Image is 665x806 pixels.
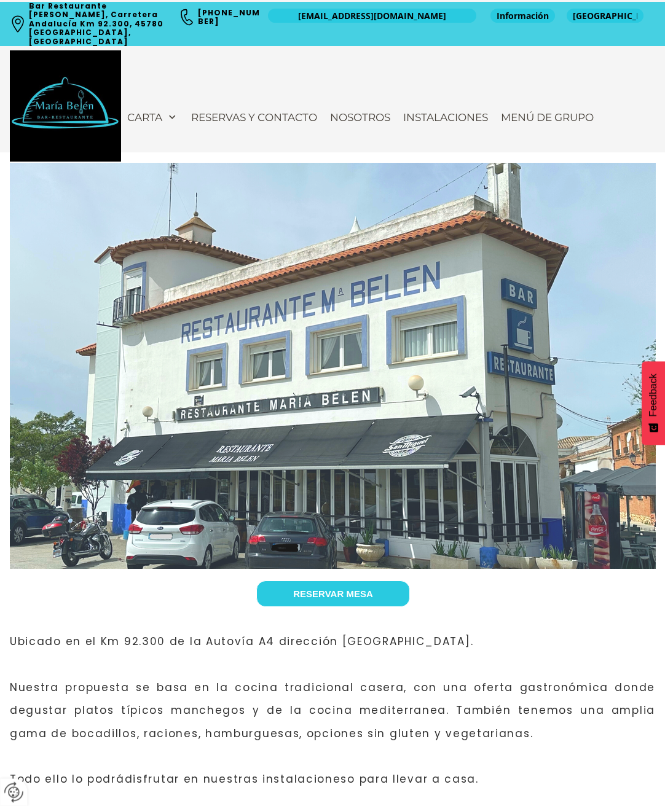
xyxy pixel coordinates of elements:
span: Ubicado en el Km 92.300 de la Autovía A4 dirección [GEOGRAPHIC_DATA]. [10,634,473,649]
img: Bar Restaurante María Belén [10,50,121,162]
a: [PHONE_NUMBER] [198,7,260,26]
span: Nosotros [330,111,390,123]
span: Menú de Grupo [501,111,594,123]
a: Bar Restaurante [PERSON_NAME], Carretera Andalucía Km 92.300, 45780 [GEOGRAPHIC_DATA], [GEOGRAPHI... [29,1,166,47]
span: Nuestra propuesta se basa en la cocina tradicional casera, con una oferta gastronómica donde degu... [10,680,655,741]
a: RESERVAR MESA [257,581,409,606]
span: Feedback [648,374,659,417]
span: [EMAIL_ADDRESS][DOMAIN_NAME] [298,10,446,22]
a: Instalaciones [397,105,494,130]
a: disfrutar en nuestras instalaciones [125,772,348,786]
span: Información [497,10,549,22]
span: Todo ello lo podrá o para llevar a casa. [10,772,479,786]
span: Instalaciones [403,111,488,123]
a: Reservas y contacto [185,105,323,130]
a: Menú de Grupo [495,105,600,130]
a: [GEOGRAPHIC_DATA] [567,9,643,23]
a: Información [490,9,555,23]
a: Carta [121,105,184,130]
span: [GEOGRAPHIC_DATA] [573,10,637,22]
a: [EMAIL_ADDRESS][DOMAIN_NAME] [268,9,476,23]
span: RESERVAR MESA [293,587,372,600]
img: MARIA%20BELEN%20(1).png [10,163,656,569]
span: Reservas y contacto [191,111,317,123]
a: Nosotros [324,105,396,130]
span: Carta [127,111,162,123]
button: Feedback - Mostrar encuesta [642,361,665,445]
